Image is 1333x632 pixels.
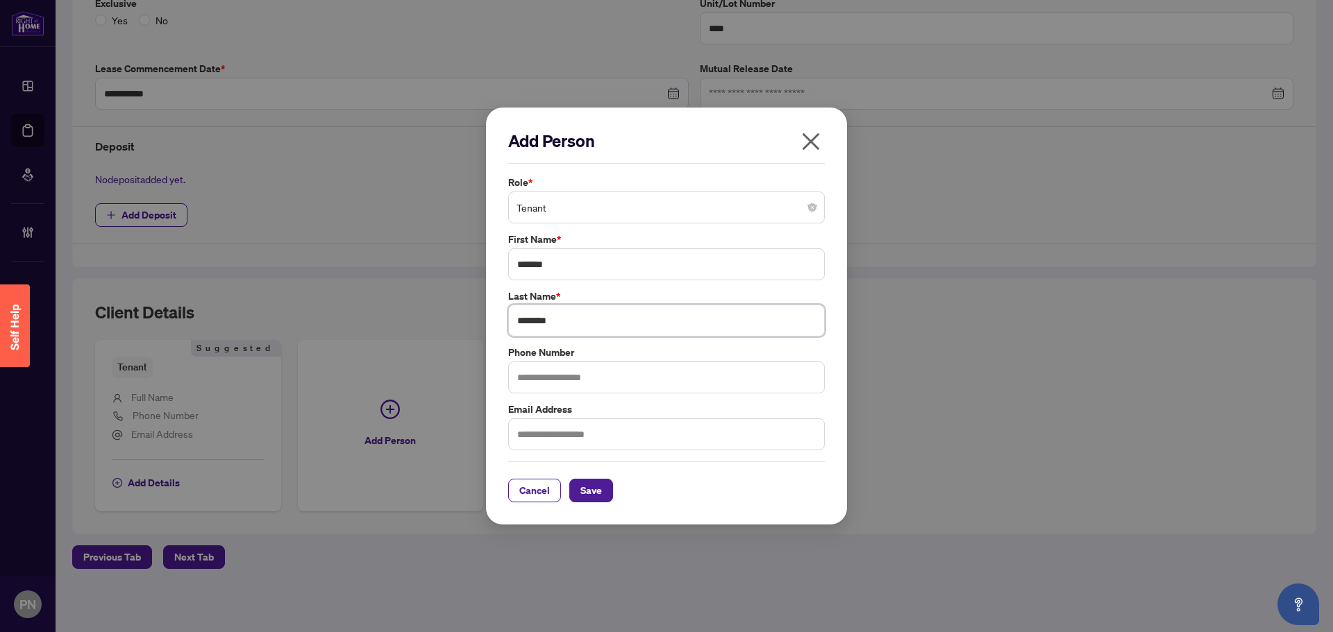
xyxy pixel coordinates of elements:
[508,345,825,360] label: Phone Number
[508,479,561,502] button: Cancel
[508,289,825,304] label: Last Name
[508,175,825,190] label: Role
[508,130,825,152] h2: Add Person
[1277,583,1319,625] button: Open asap
[808,203,816,212] span: close-circle
[580,479,602,502] span: Save
[517,194,816,221] span: Tenant
[508,402,825,417] label: Email Address
[519,479,550,502] span: Cancel
[8,304,22,350] span: Self Help
[569,479,613,502] button: Save
[508,232,825,247] label: First Name
[800,130,822,153] span: close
